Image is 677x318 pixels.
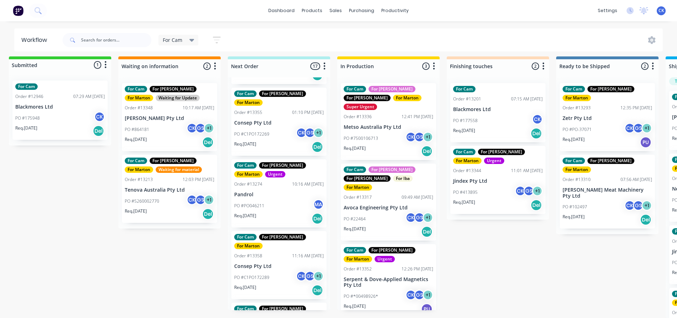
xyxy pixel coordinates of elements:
div: GS [195,194,206,205]
p: Req. [DATE] [563,214,585,220]
div: Order #13355 [234,109,262,116]
p: [PERSON_NAME] Pty Ltd [125,115,214,121]
div: CK [532,114,543,125]
div: For Marton [344,256,372,262]
div: For Marton [393,95,421,101]
p: Req. [DATE] [234,213,256,219]
div: For [PERSON_NAME] [259,234,306,240]
div: For Marton [234,99,263,106]
div: Del [531,199,542,211]
div: Del [312,285,323,296]
div: For [PERSON_NAME] [478,149,525,155]
div: Order #13352 [344,266,372,272]
div: Urgent [265,171,285,177]
p: Req. [DATE] [453,199,475,205]
div: GS [195,123,206,133]
p: Req. [DATE] [125,136,147,143]
p: Serpent & Dove-Applied Magnetics Pty Ltd [344,276,433,289]
div: GS [414,290,425,300]
div: For Marton [125,95,153,101]
p: Pandrol [234,192,324,198]
p: Tenova Australia Pty Ltd [125,187,214,193]
div: Urgent [375,256,395,262]
div: For [PERSON_NAME] [259,306,306,312]
p: Req. [DATE] [344,303,366,309]
div: For Iba [393,175,413,182]
div: For CamOrder #1294607:29 AM [DATE]Blackmores LtdPO #175948CKReq.[DATE]Del [12,81,108,140]
p: Req. [DATE] [234,284,256,291]
div: 12:41 PM [DATE] [402,114,433,120]
p: Req. [DATE] [234,141,256,147]
div: For CamFor [PERSON_NAME]For MartonUrgentOrder #1327410:16 AM [DATE]PandrolPO #PO046211MAReq.[DATE... [231,159,327,227]
span: For Cam [163,36,182,44]
div: GS [523,186,534,196]
div: For Cam [453,86,475,92]
p: PO #864181 [125,126,149,133]
div: For Marton [563,95,591,101]
p: PO #*00498926* [344,293,378,300]
div: Order #13358 [234,253,262,259]
div: CK [296,271,307,281]
p: Consep Pty Ltd [234,263,324,269]
p: PO #C1PO172289 [234,274,269,281]
div: For Cam [234,91,257,97]
div: For Cam [344,166,366,173]
div: Order #13317 [344,194,372,201]
div: 07:56 AM [DATE] [620,176,652,183]
div: 11:01 AM [DATE] [511,168,543,174]
div: 12:26 PM [DATE] [402,266,433,272]
div: For Marton [453,158,482,164]
div: For Cam [234,234,257,240]
div: CK [624,200,635,211]
div: Del [312,213,323,224]
p: Req. [DATE] [15,125,37,131]
div: For Marton [234,171,263,177]
div: CK [187,123,197,133]
div: + 1 [423,132,433,142]
div: PU [421,303,432,315]
div: 12:35 PM [DATE] [620,105,652,111]
div: + 1 [423,290,433,300]
div: CK [94,111,105,122]
div: For CamFor [PERSON_NAME]For MartonUrgentOrder #1334411:01 AM [DATE]Jindex Pty LtdPO #413895CKGS+1... [450,146,546,214]
div: sales [326,5,345,16]
div: For CamFor [PERSON_NAME]For MartonWaiting for materialOrder #1321312:03 PM [DATE]Tenova Australia... [122,155,217,223]
span: CK [659,7,664,14]
div: Del [202,208,214,220]
div: 07:15 AM [DATE] [511,96,543,102]
div: Order #13274 [234,181,262,187]
p: PO #22464 [344,216,366,222]
div: For [PERSON_NAME] [150,158,197,164]
div: Del [312,141,323,153]
div: + 1 [313,127,324,138]
div: For [PERSON_NAME] [150,86,197,92]
div: Urgent [484,158,504,164]
div: + 1 [204,194,214,205]
div: For CamFor [PERSON_NAME]For MartonOrder #1335811:16 AM [DATE]Consep Pty LtdPO #C1PO172289CKGS+1Re... [231,231,327,299]
div: Del [421,146,432,157]
div: CK [405,132,416,142]
div: Order #13336 [344,114,372,120]
div: GS [414,132,425,142]
div: Order #13201 [453,96,481,102]
a: dashboard [265,5,298,16]
div: For Cam [125,86,147,92]
div: For [PERSON_NAME] [259,162,306,169]
div: + 1 [204,123,214,133]
div: Del [640,214,651,225]
div: + 1 [641,200,652,211]
div: Workflow [21,36,50,44]
div: 10:16 AM [DATE] [292,181,324,187]
p: PO #PO-37071 [563,126,592,133]
p: Consep Pty Ltd [234,120,324,126]
div: For [PERSON_NAME] [587,86,634,92]
div: 11:16 AM [DATE] [292,253,324,259]
div: For Marton [563,166,591,173]
div: Order #13213 [125,176,153,183]
div: For [PERSON_NAME] [344,175,391,182]
div: 01:10 PM [DATE] [292,109,324,116]
p: Req. [DATE] [344,145,366,152]
div: For CamFor [PERSON_NAME]For MartonOrder #1335501:10 PM [DATE]Consep Pty LtdPO #C1PO172269CKGS+1Re... [231,88,327,156]
div: Super Urgent [344,104,377,110]
div: GS [633,200,644,211]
